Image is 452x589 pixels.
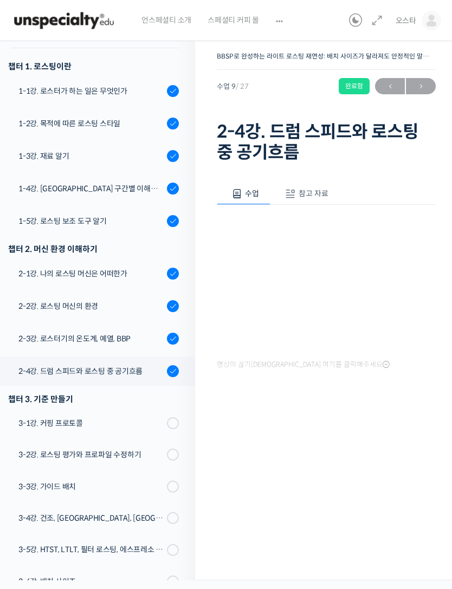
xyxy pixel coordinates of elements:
div: 3-2강. 로스팅 평가와 프로파일 수정하기 [18,449,164,461]
div: 3-3강. 가이드 배치 [18,481,164,493]
a: 다음→ [406,78,436,94]
div: 1-4강. [GEOGRAPHIC_DATA] 구간별 이해와 용어 [18,183,164,195]
div: 2-1강. 나의 로스팅 머신은 어떠한가 [18,268,164,280]
span: 참고 자료 [299,189,328,198]
h3: 챕터 1. 로스팅이란 [8,59,179,74]
div: 2-3강. 로스터기의 온도계, 예열, BBP [18,333,164,345]
div: 챕터 2. 머신 환경 이해하기 [8,242,179,256]
span: 수업 [245,189,259,198]
span: 영상이 끊기[DEMOGRAPHIC_DATA] 여기를 클릭해주세요 [217,360,390,369]
span: 홈 [34,360,41,368]
div: 3-4강. 건조, [GEOGRAPHIC_DATA], [GEOGRAPHIC_DATA] 구간의 화력 분배 [18,512,164,524]
div: 챕터 3. 기준 만들기 [8,392,179,406]
div: 1-1강. 로스터가 하는 일은 무엇인가 [18,85,164,97]
a: ←이전 [375,78,405,94]
span: → [406,79,436,94]
div: 2-4강. 드럼 스피드와 로스팅 중 공기흐름 [18,365,164,377]
span: ← [375,79,405,94]
a: 대화 [72,344,140,371]
span: / 27 [236,82,249,91]
div: 1-2강. 목적에 따른 로스팅 스타일 [18,118,164,130]
h1: 2-4강. 드럼 스피드와 로스팅 중 공기흐름 [217,121,436,163]
span: 수업 9 [217,83,249,90]
div: 1-5강. 로스팅 보조 도구 알기 [18,215,164,227]
div: 2-2강. 로스팅 머신의 환경 [18,300,164,312]
div: 3-5강. HTST, LTLT, 필터 로스팅, 에스프레소 로스팅 [18,543,164,555]
div: 3-6강. 배치 사이즈 [18,575,164,587]
a: 홈 [3,344,72,371]
span: 설정 [167,360,180,368]
div: 1-3강. 재료 알기 [18,150,164,162]
span: 오스타 [396,16,416,25]
div: 완료함 [339,78,370,94]
span: 대화 [99,360,112,369]
a: 설정 [140,344,208,371]
div: 3-1강. 커핑 프로토콜 [18,417,164,429]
